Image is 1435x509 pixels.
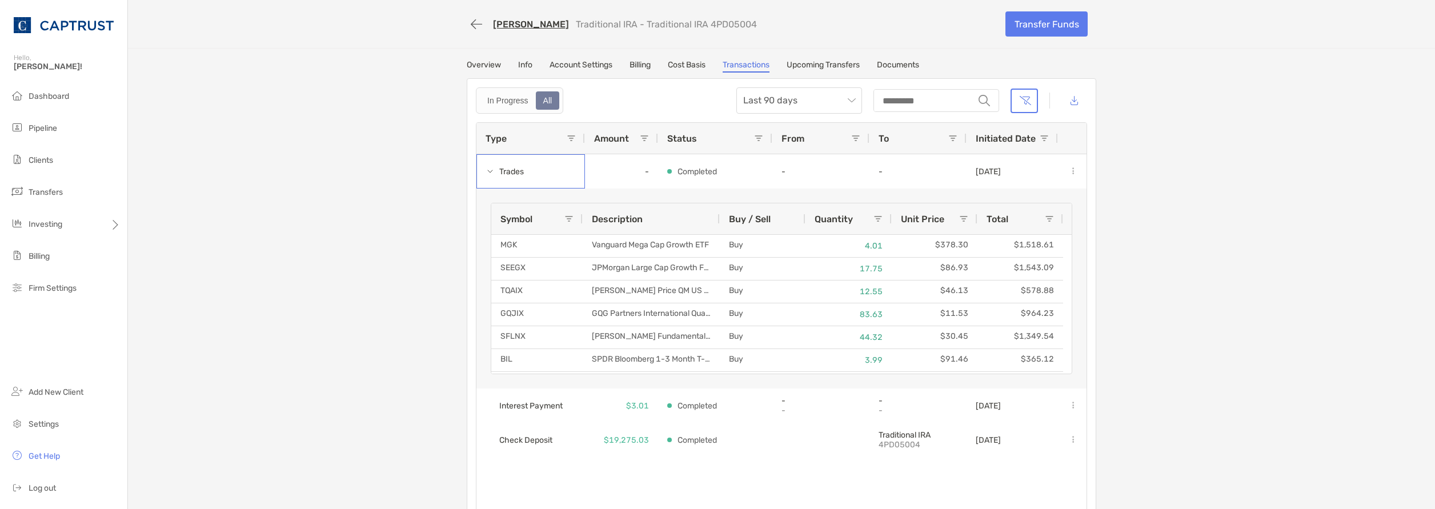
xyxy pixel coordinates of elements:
div: Buy [720,372,805,394]
span: Buy / Sell [729,214,771,225]
p: 4.01 [815,239,883,253]
div: MGK [491,235,583,257]
p: - [879,406,957,415]
div: BIL [491,349,583,371]
div: Buy [720,258,805,280]
img: get-help icon [10,448,24,462]
p: - [879,396,957,406]
span: Investing [29,219,62,229]
p: - [879,167,957,177]
p: Traditional IRA - Traditional IRA 4PD05004 [576,19,757,30]
div: Buy [720,326,805,348]
div: GQG Partners International Quality Dividend Income Fund [583,303,720,326]
div: Buy [720,235,805,257]
div: SEEGX [491,258,583,280]
div: JPMorgan Large Cap Growth Fund Class I [583,258,720,280]
div: - [585,154,658,189]
span: From [781,133,804,144]
div: GQJIX [491,303,583,326]
span: Symbol [500,214,532,225]
span: Unit Price [901,214,944,225]
div: In Progress [481,93,535,109]
p: - [781,406,860,415]
img: pipeline icon [10,121,24,134]
img: clients icon [10,153,24,166]
a: Transfer Funds [1005,11,1088,37]
div: TQAIX [491,280,583,303]
span: Trades [499,162,524,181]
p: - [781,167,860,177]
span: Status [667,133,697,144]
span: Initiated Date [976,133,1036,144]
span: Check Deposit [499,431,552,450]
span: Add New Client [29,387,83,397]
span: Interest Payment [499,396,563,415]
a: Documents [877,60,919,73]
a: Info [518,60,532,73]
div: All [537,93,559,109]
div: $964.23 [977,303,1063,326]
div: Buy [720,303,805,326]
div: $46.13 [892,280,977,303]
span: Settings [29,419,59,429]
p: Completed [678,165,717,179]
p: Completed [678,399,717,413]
div: $578.88 [977,280,1063,303]
span: Total [987,214,1008,225]
span: Clients [29,155,53,165]
img: input icon [979,95,990,106]
div: $181.78 [892,372,977,394]
button: Clear filters [1011,89,1038,113]
div: $86.93 [892,258,977,280]
p: 83.63 [815,307,883,322]
img: transfers icon [10,185,24,198]
span: Firm Settings [29,283,77,293]
img: firm-settings icon [10,280,24,294]
img: add_new_client icon [10,384,24,398]
a: Transactions [723,60,769,73]
span: Billing [29,251,50,261]
span: Amount [594,133,629,144]
div: $1,349.54 [977,326,1063,348]
div: $365.12 [977,349,1063,371]
div: [PERSON_NAME] Price QM US Small-Cap Growth Equity Fund - I Class [583,280,720,303]
div: $91.46 [892,349,977,371]
p: 4PD05004 [879,440,957,450]
p: [DATE] [976,435,1001,445]
p: 44.32 [815,330,883,344]
a: Upcoming Transfers [787,60,860,73]
p: [DATE] [976,401,1001,411]
p: 17.75 [815,262,883,276]
span: Dashboard [29,91,69,101]
div: $378.30 [892,235,977,257]
div: VTV [491,372,583,394]
span: Log out [29,483,56,493]
span: Last 90 days [743,88,855,113]
span: Pipeline [29,123,57,133]
p: 3.99 [815,353,883,367]
div: Vanguard Value ETF [583,372,720,394]
img: billing icon [10,249,24,262]
span: To [879,133,889,144]
p: Completed [678,433,717,447]
span: Quantity [815,214,853,225]
img: dashboard icon [10,89,24,102]
a: Account Settings [550,60,612,73]
div: $11.53 [892,303,977,326]
img: investing icon [10,217,24,230]
img: logout icon [10,480,24,494]
span: Transfers [29,187,63,197]
div: SPDR Bloomberg 1-3 Month T-Bill ETF [583,349,720,371]
div: $30.45 [892,326,977,348]
div: Vanguard Mega Cap Growth ETF [583,235,720,257]
div: $1,543.09 [977,258,1063,280]
div: [PERSON_NAME] Fundamental US Large Company Index Fund [583,326,720,348]
div: Buy [720,349,805,371]
span: Get Help [29,451,60,461]
a: [PERSON_NAME] [493,19,569,30]
div: $1,518.61 [977,235,1063,257]
span: Description [592,214,643,225]
p: [DATE] [976,167,1001,177]
div: Buy [720,280,805,303]
p: $19,275.03 [604,433,649,447]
